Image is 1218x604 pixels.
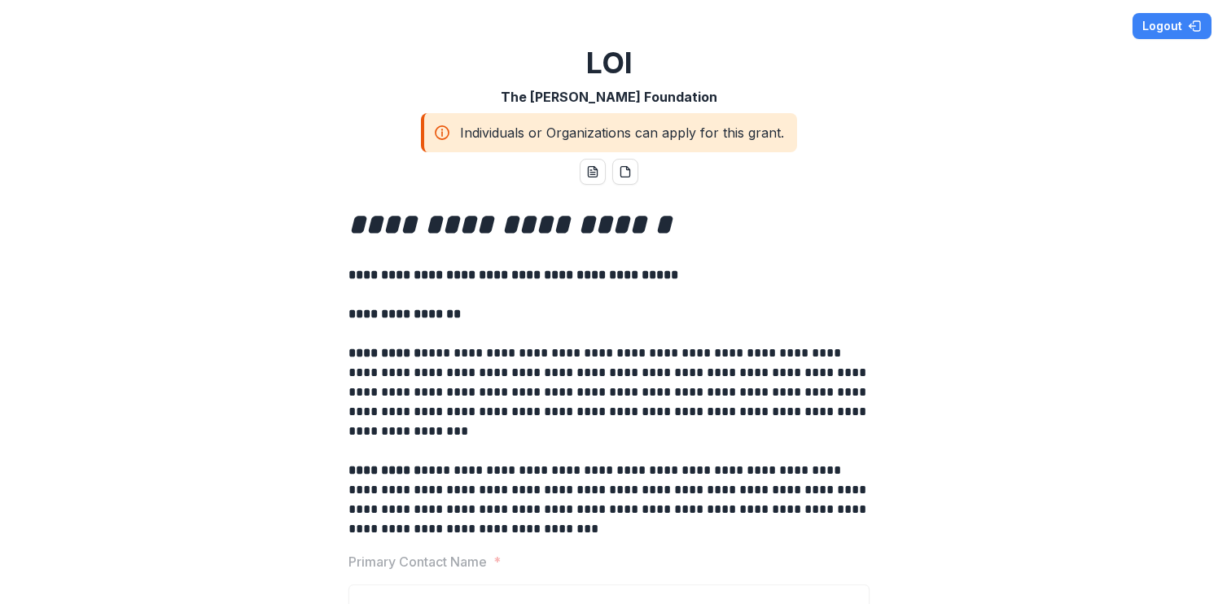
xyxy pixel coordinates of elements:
button: pdf-download [612,159,638,185]
div: Individuals or Organizations can apply for this grant. [421,113,797,152]
p: The [PERSON_NAME] Foundation [501,87,717,107]
p: Primary Contact Name [348,552,487,571]
button: word-download [580,159,606,185]
h2: LOI [586,46,633,81]
button: Logout [1133,13,1211,39]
